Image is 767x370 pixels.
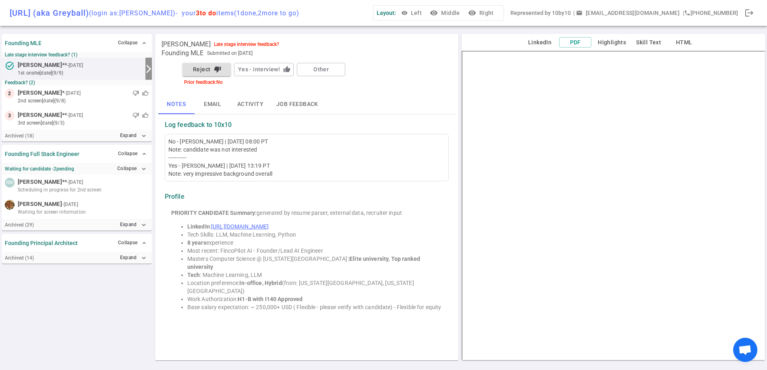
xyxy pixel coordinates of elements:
span: thumb_up [142,90,149,96]
small: - [DATE] [62,201,78,208]
small: - [DATE] [67,62,83,69]
div: generated by resume parser, external data, recruiter input [171,209,443,217]
small: Archived ( 18 ) [5,133,34,139]
small: Archived ( 29 ) [5,222,34,228]
button: Left [399,6,425,21]
i: expand_more [140,132,147,139]
li: Base salary expectation: ~ 250,000+ USD ( Flexible - please verify with candidate) - Flexible for... [187,303,443,311]
span: - your items ( 1 done, 2 more to go) [176,9,299,17]
span: expand_less [141,240,147,246]
li: Location preference: (from: [US_STATE][GEOGRAPHIC_DATA], [US_STATE][GEOGRAPHIC_DATA]) [187,279,443,295]
span: visibility [401,10,408,16]
small: Late stage interview feedback? (1) [5,52,149,58]
i: visibility [430,9,438,17]
div: Prior feedback: No [181,79,413,85]
div: RW [5,178,15,187]
button: PDF [559,37,591,48]
span: Layout: [377,10,396,16]
i: thumb_up [283,66,290,73]
i: expand_more [140,254,147,262]
li: : Machine Learning, LLM [187,271,443,279]
small: - [DATE] [64,89,81,97]
button: Collapseexpand_more [115,163,149,175]
strong: Founding Principal Architect [5,240,78,246]
span: [PERSON_NAME] [18,111,62,119]
strong: PRIORITY CANDIDATE Summary: [171,210,257,216]
small: 3rd Screen [DATE] (9/3) [18,119,149,127]
button: Expandexpand_more [118,219,149,231]
span: 3 to do [196,9,216,17]
div: 2 [5,89,15,98]
button: Activity [231,95,270,114]
button: Notes [158,95,195,114]
li: Work Authorization: [187,295,443,303]
button: HTML [668,37,700,48]
div: Done [741,5,757,21]
li: : [187,222,443,231]
small: 1st Onsite [DATE] (9/9) [18,69,142,77]
span: Founding MLE [162,49,204,57]
span: Waiting for screen information [18,208,86,216]
span: (login as: [PERSON_NAME] ) [89,9,176,17]
button: Expandexpand_more [118,252,149,264]
i: expand_more [140,221,147,229]
div: basic tabs example [158,95,456,114]
i: task_alt [5,61,15,71]
button: visibilityRight [466,6,497,21]
button: visibilityMiddle [428,6,463,21]
span: email [576,10,583,16]
strong: Founding Full Stack Engineer [5,151,79,157]
button: Rejectthumb_down [182,63,231,76]
span: Scheduling in progress for 2nd screen [18,186,102,193]
button: Expandexpand_more [118,130,149,141]
strong: In-office, Hybrid [239,280,282,286]
div: Open chat [733,338,757,362]
a: [URL][DOMAIN_NAME] [211,223,269,230]
strong: Profile [165,193,184,201]
li: Tech Skills: LLM, Machine Learning, Python [187,231,443,239]
span: [PERSON_NAME] [18,200,62,208]
i: visibility [468,9,476,17]
button: Collapse [116,37,149,49]
span: thumb_down [133,112,139,118]
span: thumb_down [133,90,139,96]
div: No - [PERSON_NAME] | [DATE] 08:00 PT Note: candidate was not interested ----------- Yes - [PERSON... [168,137,446,178]
img: cb4bc27593b86d99da8a2820ec4d5c4e [5,200,15,210]
i: thumb_down [214,66,221,73]
li: experience [187,239,443,247]
small: Feedback? (2) [5,80,149,85]
span: thumb_up [142,112,149,118]
span: Submitted on [DATE] [207,49,253,57]
button: Skill Text [632,37,665,48]
i: arrow_forward_ios [144,64,153,74]
span: expand_less [141,40,147,46]
span: expand_less [141,151,147,157]
strong: Founding MLE [5,40,41,46]
div: Represented by 10by10 | | [PHONE_NUMBER] [510,6,738,21]
strong: LinkedIn [187,223,210,230]
strong: Waiting for candidate - 2 pending [5,166,74,172]
li: Masters Computer Science @ [US_STATE][GEOGRAPHIC_DATA] | [187,255,443,271]
li: Most recent: FincoPilot AI - Founder/Lead AI Engineer [187,247,443,255]
div: Late stage interview feedback? [214,42,279,47]
button: Collapse [116,237,149,249]
strong: H1-B with I140 Approved [238,296,303,302]
button: LinkedIn [524,37,556,48]
iframe: candidate_document_preview__iframe [462,51,765,360]
button: Open a message box [574,6,683,21]
i: phone [684,10,690,16]
button: Other [297,63,345,76]
span: [PERSON_NAME] [162,40,211,48]
button: Yes - interview!thumb_up [234,63,294,76]
small: - [DATE] [67,112,83,119]
i: expand_more [140,165,147,173]
strong: Elite university, Top ranked university [187,256,421,270]
button: Collapse [116,148,149,160]
span: [PERSON_NAME] [18,61,62,69]
button: Highlights [595,37,629,48]
small: 2nd Screen [DATE] (9/8) [18,97,149,104]
span: [PERSON_NAME] [18,178,62,186]
button: Email [195,95,231,114]
strong: Log feedback to 10x10 [165,121,232,129]
div: [URL] (aka Greyball) [10,8,299,18]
